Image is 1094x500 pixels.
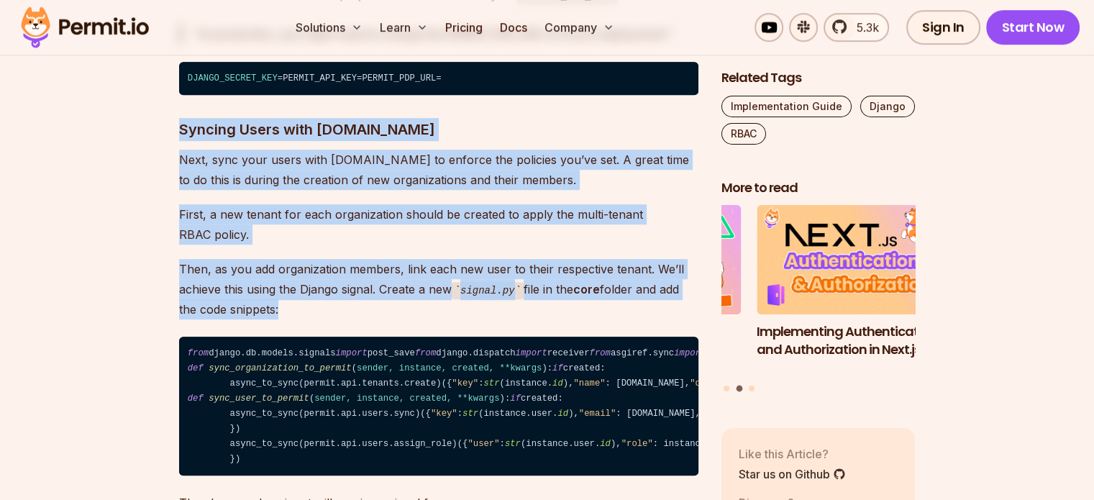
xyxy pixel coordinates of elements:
a: RBAC [721,123,766,145]
span: id [557,409,568,419]
span: "key" [431,409,457,419]
img: Implementing Authentication and Authorization in Next.js [757,206,951,315]
span: id [552,378,563,388]
button: Go to slide 2 [736,386,742,392]
button: Company [539,13,620,42]
a: Star us on Github [739,465,846,483]
button: Solutions [290,13,368,42]
li: 1 of 3 [547,206,742,377]
button: Learn [374,13,434,42]
span: str [462,409,478,419]
h3: Syncing Users with [DOMAIN_NAME] [179,118,698,141]
span: if [552,363,563,373]
p: First, a new tenant for each organization should be created to apply the multi-tenant RBAC policy. [179,204,698,245]
div: Posts [721,206,916,394]
code: signal.py [452,282,524,299]
a: Django [860,96,915,117]
h3: Implementing Authentication and Authorization in Next.js [757,323,951,359]
a: Implementation Guide [721,96,852,117]
a: Implementing Multi-Tenant RBAC in Nuxt.jsImplementing Multi-Tenant RBAC in Nuxt.js [547,206,742,377]
p: Then, as you add organization members, link each new user to their respective tenant. We’ll achie... [179,259,698,320]
p: Next, sync your users with [DOMAIN_NAME] to enforce the policies you’ve set. A great time to do t... [179,150,698,190]
span: str [505,439,521,449]
h2: More to read [721,179,916,197]
span: from [415,348,436,358]
a: 5.3k [824,13,889,42]
span: "role" [621,439,653,449]
a: Pricing [439,13,488,42]
span: if [510,394,521,404]
span: def [188,394,204,404]
span: "key" [452,378,478,388]
span: from [188,348,209,358]
span: sync_user_to_permit [209,394,309,404]
span: 5.3k [848,19,879,36]
span: import [674,348,706,358]
li: 2 of 3 [757,206,951,377]
span: str [483,378,499,388]
span: sender, instance, created, **kwargs [357,363,542,373]
span: sender, instance, created, **kwargs [314,394,499,404]
span: "email" [579,409,616,419]
button: Go to slide 1 [724,386,729,391]
span: import [516,348,547,358]
span: DJANGO_SECRET_KEY [188,73,278,83]
a: Sign In [906,10,980,45]
button: Go to slide 3 [749,386,755,391]
span: id [600,439,611,449]
strong: core [573,282,600,296]
span: "description" [690,378,759,388]
a: Docs [494,13,533,42]
img: Permit logo [14,3,155,52]
span: "name" [573,378,605,388]
code: django.db.models.signals post_save django.dispatch receiver asgiref.sync async_to_sync .models Or... [179,337,698,476]
span: def [188,363,204,373]
span: "user" [468,439,499,449]
h2: Related Tags [721,69,916,87]
a: Start Now [986,10,1080,45]
code: =PERMIT_API_KEY=PERMIT_PDP_URL= [179,62,698,95]
h3: Implementing Multi-Tenant RBAC in Nuxt.js [547,323,742,359]
span: import [336,348,368,358]
span: from [589,348,610,358]
p: Like this Article? [739,445,846,463]
span: sync_organization_to_permit [209,363,351,373]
